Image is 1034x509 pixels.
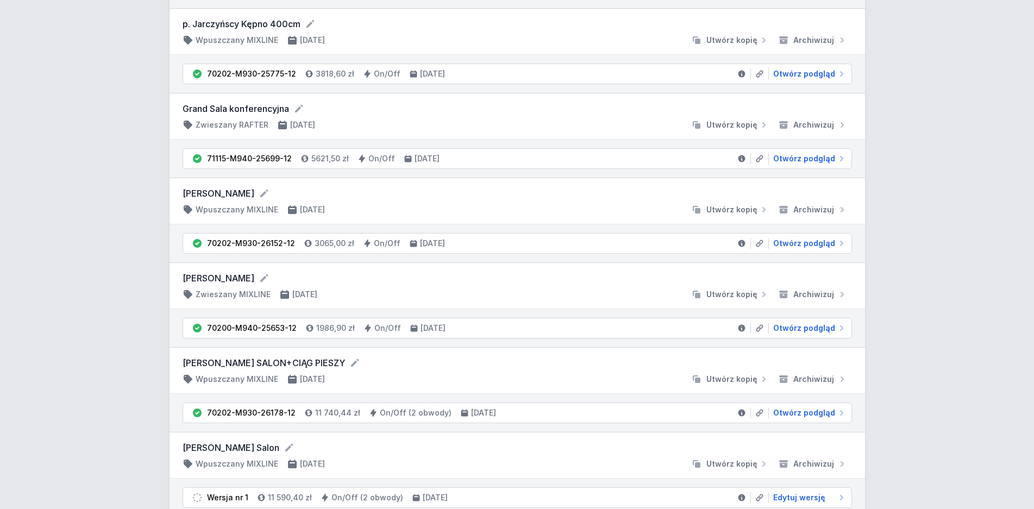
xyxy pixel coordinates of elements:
h4: Wpuszczany MIXLINE [196,458,278,469]
form: [PERSON_NAME] Salon [183,441,852,454]
span: Utwórz kopię [706,204,757,215]
button: Utwórz kopię [687,458,774,469]
h4: Zwieszany MIXLINE [196,289,271,300]
span: Otwórz podgląd [773,68,835,79]
span: Archiwizuj [793,289,834,300]
h4: Wpuszczany MIXLINE [196,374,278,385]
h4: [DATE] [300,204,325,215]
span: Archiwizuj [793,204,834,215]
span: Utwórz kopię [706,120,757,130]
button: Utwórz kopię [687,35,774,46]
h4: [DATE] [290,120,315,130]
h4: [DATE] [471,407,496,418]
button: Archiwizuj [774,374,852,385]
h4: On/Off [368,153,395,164]
form: [PERSON_NAME] SALON+CIĄG PIESZY [183,356,852,369]
button: Archiwizuj [774,458,852,469]
h4: [DATE] [300,35,325,46]
h4: [DATE] [421,323,446,334]
h4: [DATE] [292,289,317,300]
h4: [DATE] [300,374,325,385]
h4: On/Off [374,323,401,334]
span: Otwórz podgląd [773,238,835,249]
div: 70202-M930-25775-12 [207,68,296,79]
h4: [DATE] [300,458,325,469]
h4: On/Off [374,68,400,79]
button: Utwórz kopię [687,120,774,130]
span: Archiwizuj [793,458,834,469]
h4: 11 740,44 zł [315,407,360,418]
form: Grand Sala konferencyjna [183,102,852,115]
button: Archiwizuj [774,289,852,300]
span: Otwórz podgląd [773,323,835,334]
span: Archiwizuj [793,35,834,46]
h4: Zwieszany RAFTER [196,120,268,130]
span: Otwórz podgląd [773,153,835,164]
h4: [DATE] [420,238,445,249]
h4: [DATE] [415,153,440,164]
button: Edytuj nazwę projektu [349,357,360,368]
button: Utwórz kopię [687,289,774,300]
h4: Wpuszczany MIXLINE [196,35,278,46]
button: Archiwizuj [774,204,852,215]
span: Utwórz kopię [706,35,757,46]
span: Archiwizuj [793,374,834,385]
a: Otwórz podgląd [769,153,847,164]
button: Edytuj nazwę projektu [305,18,316,29]
h4: 11 590,40 zł [268,492,312,503]
span: Archiwizuj [793,120,834,130]
div: 70202-M930-26178-12 [207,407,296,418]
button: Archiwizuj [774,35,852,46]
button: Archiwizuj [774,120,852,130]
span: Otwórz podgląd [773,407,835,418]
h4: [DATE] [423,492,448,503]
a: Otwórz podgląd [769,407,847,418]
a: Edytuj wersję [769,492,847,503]
button: Edytuj nazwę projektu [259,273,270,284]
a: Otwórz podgląd [769,238,847,249]
span: Utwórz kopię [706,289,757,300]
h4: On/Off (2 obwody) [380,407,452,418]
span: Edytuj wersję [773,492,825,503]
img: draft.svg [192,492,203,503]
form: [PERSON_NAME] [183,187,852,200]
div: 70202-M930-26152-12 [207,238,295,249]
h4: 1986,90 zł [316,323,355,334]
h4: [DATE] [420,68,445,79]
h4: Wpuszczany MIXLINE [196,204,278,215]
button: Utwórz kopię [687,374,774,385]
div: 70200-M940-25653-12 [207,323,297,334]
form: [PERSON_NAME] [183,272,852,285]
button: Edytuj nazwę projektu [293,103,304,114]
div: 71115-M940-25699-12 [207,153,292,164]
h4: On/Off (2 obwody) [331,492,403,503]
h4: 5621,50 zł [311,153,349,164]
span: Utwórz kopię [706,374,757,385]
button: Edytuj nazwę projektu [259,188,270,199]
h4: On/Off [374,238,400,249]
span: Utwórz kopię [706,458,757,469]
a: Otwórz podgląd [769,323,847,334]
button: Utwórz kopię [687,204,774,215]
button: Edytuj nazwę projektu [284,442,294,453]
form: p. Jarczyńscy Kępno 400cm [183,17,852,30]
div: Wersja nr 1 [207,492,248,503]
h4: 3065,00 zł [315,238,354,249]
h4: 3818,60 zł [316,68,354,79]
a: Otwórz podgląd [769,68,847,79]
